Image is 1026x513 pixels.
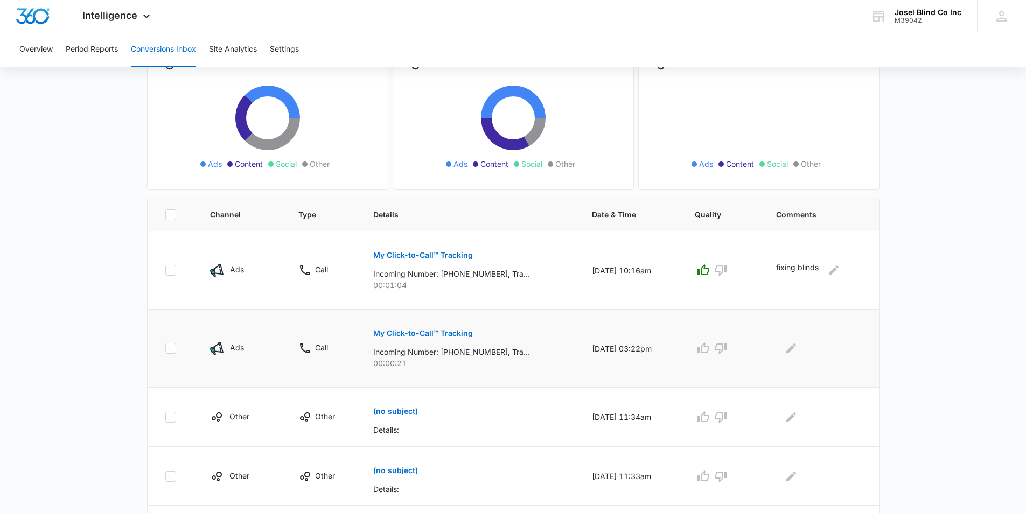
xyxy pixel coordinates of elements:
td: [DATE] 03:22pm [579,310,682,388]
span: Type [298,209,332,220]
button: Conversions Inbox [131,32,196,67]
span: Other [310,158,330,170]
span: Content [480,158,508,170]
p: Call [315,342,328,353]
span: Ads [453,158,467,170]
p: (no subject) [373,407,418,415]
button: (no subject) [373,458,418,483]
button: Edit Comments [783,409,800,426]
span: Channel [210,209,257,220]
button: My Click-to-Call™ Tracking [373,242,473,268]
td: [DATE] 11:34am [579,388,682,447]
p: Details: [373,483,530,495]
span: Date & Time [592,209,653,220]
p: Ads [230,342,244,353]
span: Ads [208,158,222,170]
p: fixing blinds [776,262,819,279]
p: (no subject) [373,467,418,474]
p: Other [229,470,249,481]
div: account name [895,8,961,17]
span: Content [235,158,263,170]
p: Other [315,470,335,481]
p: Ads [230,264,244,275]
button: Settings [270,32,299,67]
span: Other [801,158,821,170]
span: Content [726,158,754,170]
button: Edit Comments [783,340,800,357]
button: Site Analytics [209,32,257,67]
p: My Click-to-Call™ Tracking [373,251,473,259]
span: Ads [699,158,713,170]
span: Social [521,158,542,170]
p: My Click-to-Call™ Tracking [373,329,473,337]
p: Call [315,264,328,275]
p: Other [315,411,335,422]
p: Other [229,411,249,422]
button: Edit Comments [825,262,842,279]
span: Quality [695,209,735,220]
span: Other [555,158,575,170]
p: 00:01:04 [373,279,566,291]
button: Overview [19,32,53,67]
td: [DATE] 11:33am [579,447,682,506]
p: Incoming Number: [PHONE_NUMBER], Tracking Number: [PHONE_NUMBER], Ring To: [PHONE_NUMBER], Caller... [373,268,530,279]
span: Social [767,158,788,170]
span: Intelligence [82,10,137,21]
button: (no subject) [373,398,418,424]
button: Period Reports [66,32,118,67]
p: Incoming Number: [PHONE_NUMBER], Tracking Number: [PHONE_NUMBER], Ring To: [PHONE_NUMBER], Caller... [373,346,530,357]
div: account id [895,17,961,24]
td: [DATE] 10:16am [579,231,682,310]
span: Details [373,209,550,220]
span: Social [276,158,297,170]
button: Edit Comments [783,468,800,485]
button: My Click-to-Call™ Tracking [373,320,473,346]
p: 00:00:21 [373,357,566,369]
span: Comments [776,209,846,220]
p: Details: [373,424,530,435]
